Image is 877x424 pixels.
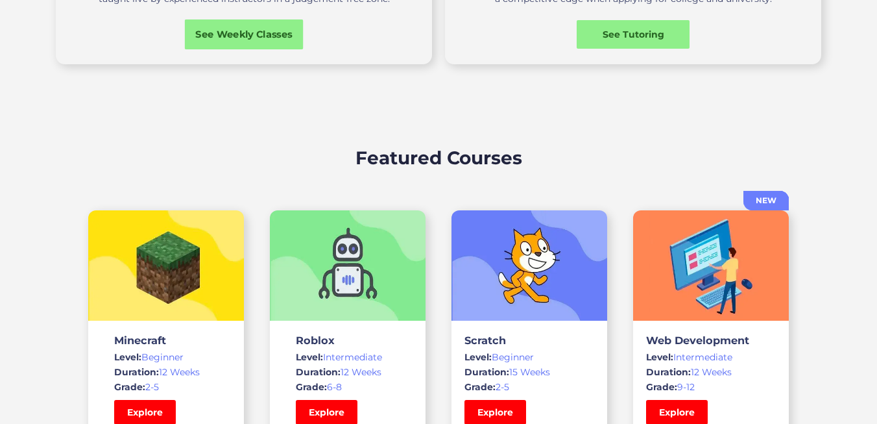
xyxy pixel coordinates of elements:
a: See Weekly Classes [185,19,304,49]
div: Intermediate [296,351,400,364]
div: 15 Weeks [464,366,594,379]
a: NEW [743,191,789,210]
h3: Minecraft [114,334,218,347]
span: Grade: [114,381,145,393]
div: 12 Weeks [646,366,776,379]
div: 6-8 [296,380,400,393]
div: Beginner [464,351,594,364]
a: See Tutoring [577,20,690,49]
span: Level: [296,351,323,363]
div: 12 Weeks [296,366,400,379]
h2: Featured Courses [355,144,522,171]
span: Level: [114,351,141,363]
span: Duration: [646,366,691,378]
div: Intermediate [646,351,776,364]
span: Grade: [464,381,496,393]
span: Grade [296,381,324,393]
span: Duration: [464,366,509,378]
span: Level: [646,351,673,363]
span: Duration: [296,366,341,378]
div: NEW [743,194,789,207]
span: Grade: [646,381,677,393]
h3: Web Development [646,334,776,347]
div: 2-5 [114,380,218,393]
h3: Roblox [296,334,400,347]
div: Beginner [114,351,218,364]
div: 9-12 [646,380,776,393]
div: See Weekly Classes [185,28,304,42]
span: : [324,381,327,393]
span: Duration: [114,366,159,378]
span: Level: [464,351,492,363]
div: 2-5 [464,380,594,393]
h3: Scratch [464,334,594,347]
div: See Tutoring [577,28,690,41]
div: 12 Weeks [114,366,218,379]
